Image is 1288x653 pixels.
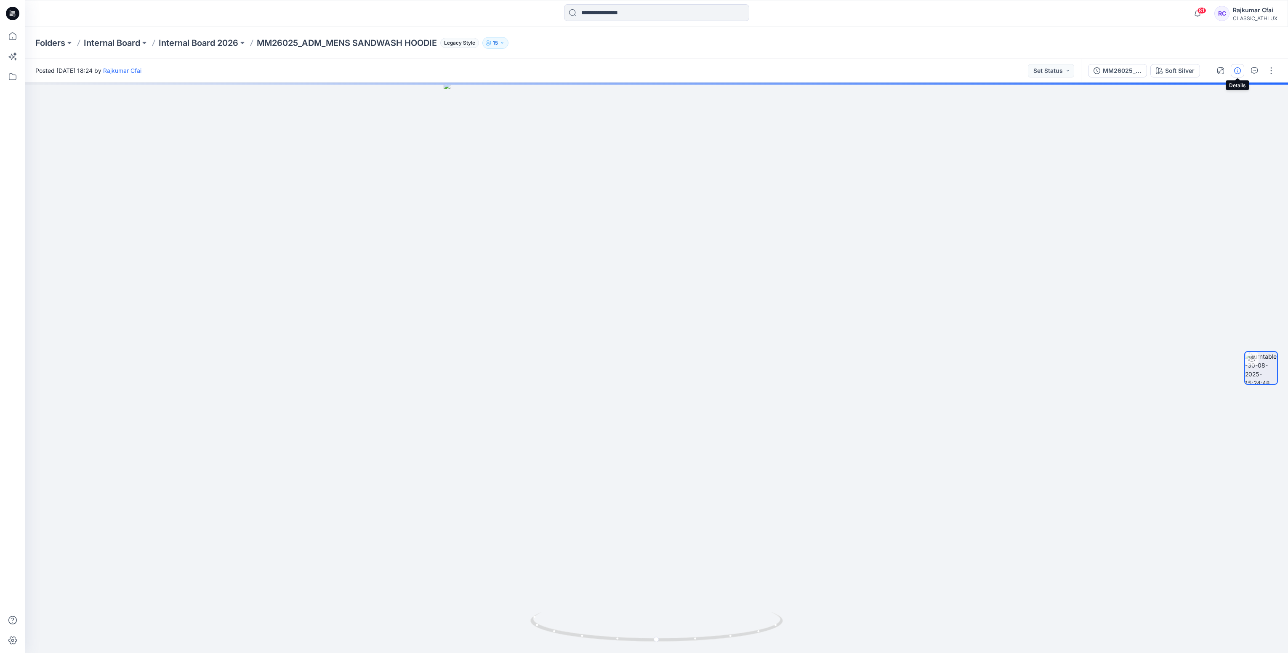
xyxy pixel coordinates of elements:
button: Legacy Style [437,37,479,49]
div: Soft Silver [1165,66,1195,75]
p: 15 [493,38,498,48]
button: Soft Silver [1150,64,1200,77]
div: Rajkumar Cfai [1233,5,1277,15]
span: 81 [1197,7,1206,14]
span: Posted [DATE] 18:24 by [35,66,141,75]
p: MM26025_ADM_MENS SANDWASH HOODIE [257,37,437,49]
a: Internal Board 2026 [159,37,238,49]
a: Rajkumar Cfai [103,67,141,74]
button: MM26025_ADM_MENS SANDWASH HOODIE [1088,64,1147,77]
span: Legacy Style [440,38,479,48]
div: MM26025_ADM_MENS SANDWASH HOODIE [1103,66,1142,75]
button: 15 [482,37,508,49]
div: RC [1214,6,1229,21]
button: Details [1231,64,1244,77]
img: turntable-30-08-2025-15:24:48 [1245,352,1277,384]
a: Internal Board [84,37,140,49]
a: Folders [35,37,65,49]
div: CLASSIC_ATHLUX [1233,15,1277,21]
